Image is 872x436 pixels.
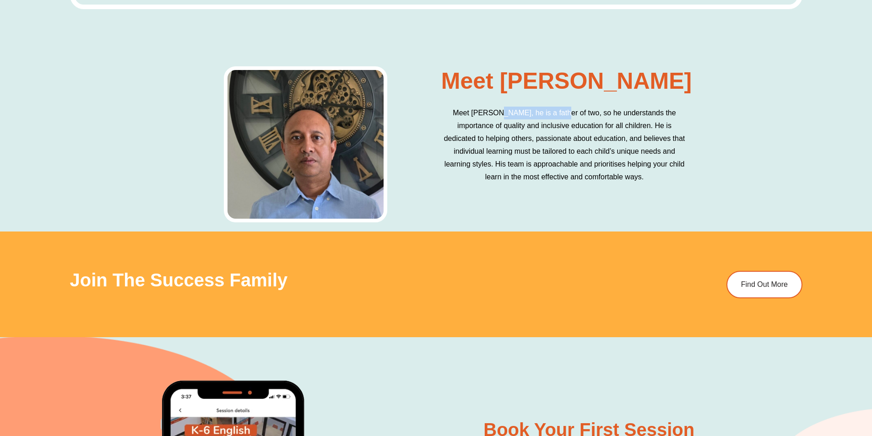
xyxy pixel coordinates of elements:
iframe: Chat Widget [720,333,872,436]
a: Find Out More [726,271,802,298]
span: Find Out More [741,281,787,288]
p: Meet [PERSON_NAME], he is a father of two, so he understands the importance of quality and inclus... [442,107,687,183]
h2: Meet [PERSON_NAME] [441,66,693,96]
h2: Join The Success Family [70,271,649,289]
